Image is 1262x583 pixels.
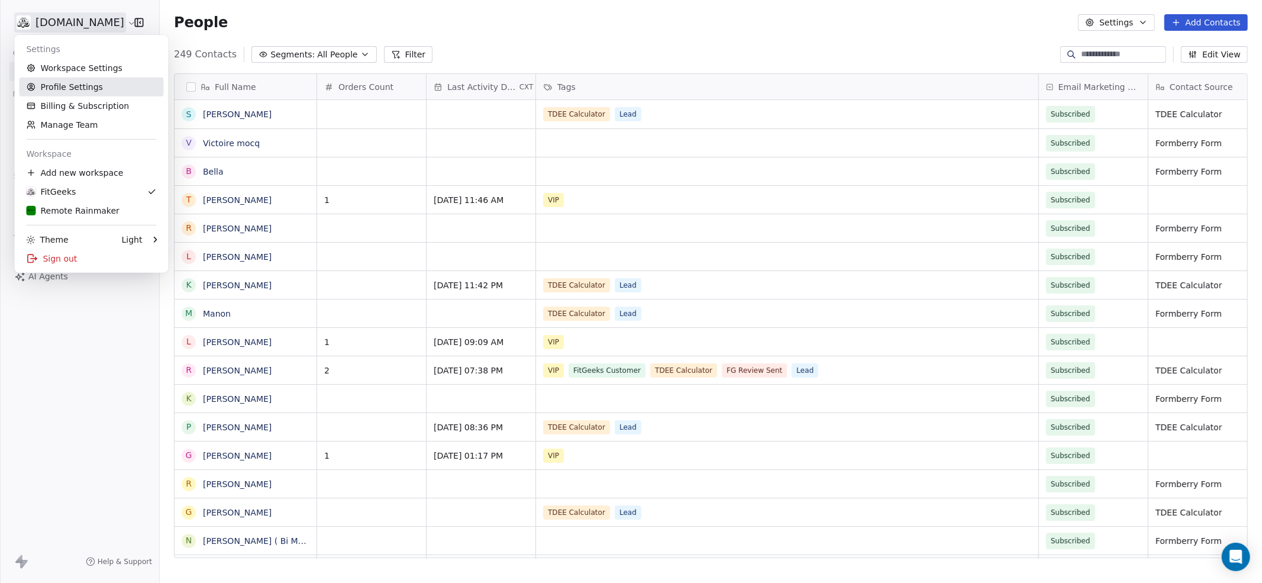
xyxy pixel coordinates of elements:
div: Remote Rainmaker [26,205,119,217]
div: Theme [26,234,68,246]
div: Settings [19,40,163,59]
a: Profile Settings [19,78,163,96]
div: Workspace [19,144,163,163]
div: Domain Overview [45,70,106,78]
a: Billing & Subscription [19,96,163,115]
a: Workspace Settings [19,59,163,78]
div: v 4.0.25 [33,19,58,28]
img: logo_orange.svg [19,19,28,28]
div: Domain: [DOMAIN_NAME] [31,31,130,40]
img: 1000.jpg [26,187,35,197]
div: FitGeeks [26,186,76,198]
div: Keywords by Traffic [131,70,199,78]
div: Sign out [19,249,163,268]
img: tab_keywords_by_traffic_grey.svg [118,69,127,78]
img: website_grey.svg [19,31,28,40]
div: Add new workspace [19,163,163,182]
a: Manage Team [19,115,163,134]
img: tab_domain_overview_orange.svg [32,69,41,78]
div: Light [121,234,142,246]
img: RR%20Logo%20%20Black%20(2).png [26,206,35,215]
